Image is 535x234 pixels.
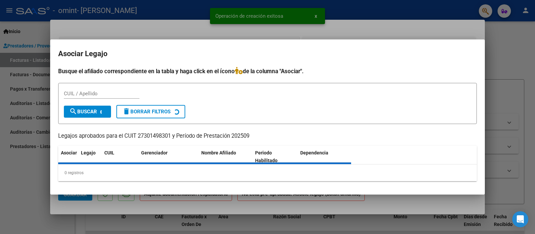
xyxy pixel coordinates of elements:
[58,132,477,140] p: Legajos aprobados para el CUIT 27301498301 y Período de Prestación 202509
[252,146,298,168] datatable-header-cell: Periodo Habilitado
[122,107,130,115] mat-icon: delete
[58,164,477,181] div: 0 registros
[116,105,185,118] button: Borrar Filtros
[122,109,171,115] span: Borrar Filtros
[255,150,278,163] span: Periodo Habilitado
[78,146,102,168] datatable-header-cell: Legajo
[58,47,477,60] h2: Asociar Legajo
[300,150,328,155] span: Dependencia
[81,150,96,155] span: Legajo
[141,150,168,155] span: Gerenciador
[69,109,97,115] span: Buscar
[138,146,199,168] datatable-header-cell: Gerenciador
[104,150,114,155] span: CUIL
[64,106,111,118] button: Buscar
[298,146,351,168] datatable-header-cell: Dependencia
[58,67,477,76] h4: Busque el afiliado correspondiente en la tabla y haga click en el ícono de la columna "Asociar".
[201,150,236,155] span: Nombre Afiliado
[61,150,77,155] span: Asociar
[58,146,78,168] datatable-header-cell: Asociar
[69,107,77,115] mat-icon: search
[512,211,528,227] div: Open Intercom Messenger
[102,146,138,168] datatable-header-cell: CUIL
[199,146,252,168] datatable-header-cell: Nombre Afiliado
